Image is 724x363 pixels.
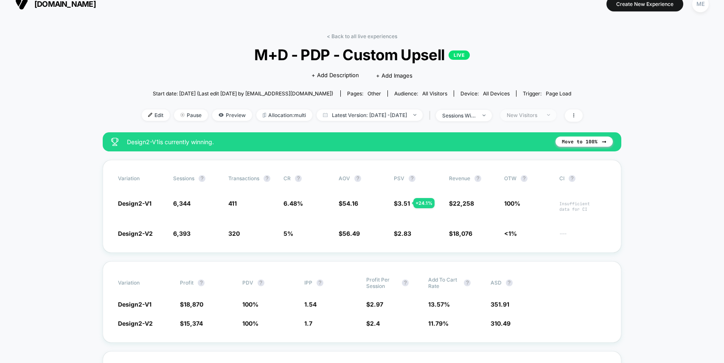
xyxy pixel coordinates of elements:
span: AOV [339,175,350,181]
button: ? [409,175,415,182]
span: $ [180,320,203,327]
span: Insufficient data for CI [559,201,606,212]
span: $ [366,320,380,327]
span: Design2-V1 is currently winning. [127,138,547,145]
span: 6,393 [173,230,191,237]
img: end [413,114,416,116]
span: 2.97 [370,301,383,308]
span: $ [339,230,360,237]
span: Design2-V1 [118,301,152,308]
button: ? [264,175,270,182]
span: OTW [504,175,551,182]
span: Variation [118,175,165,182]
span: 2.83 [398,230,411,237]
button: ? [354,175,361,182]
span: PSV [394,175,404,181]
span: 22,258 [453,200,474,207]
button: Move to 100% [556,137,613,147]
span: 2.4 [370,320,380,327]
span: Revenue [449,175,470,181]
img: rebalance [263,113,266,117]
button: ? [464,279,471,286]
span: Allocation: multi [256,109,312,121]
span: Add To Cart Rate [428,276,460,289]
span: CR [283,175,291,181]
img: end [483,114,485,116]
div: Pages: [347,90,381,97]
span: 100 % [242,301,258,308]
span: Page Load [546,90,571,97]
div: sessions with impression [442,112,476,119]
span: 100 % [242,320,258,327]
span: Edit [142,109,170,121]
span: <1% [504,230,517,237]
img: edit [148,113,152,117]
span: Latest Version: [DATE] - [DATE] [317,109,423,121]
span: 11.79 % [428,320,449,327]
div: Trigger: [523,90,571,97]
p: LIVE [449,50,470,60]
span: Start date: [DATE] (Last edit [DATE] by [EMAIL_ADDRESS][DOMAIN_NAME]) [153,90,333,97]
span: $ [394,200,410,207]
span: --- [559,231,606,237]
span: Design2-V2 [118,320,153,327]
span: Device: [454,90,516,97]
span: 13.57 % [428,301,450,308]
span: Profit [180,279,194,286]
span: | [427,109,436,122]
span: 1.7 [304,320,312,327]
span: 18,870 [184,301,203,308]
button: ? [258,279,264,286]
span: other [368,90,381,97]
span: IPP [304,279,312,286]
span: 411 [228,200,237,207]
span: + Add Description [311,71,359,80]
span: ASD [491,279,502,286]
span: all devices [483,90,510,97]
img: end [547,114,550,116]
button: ? [402,279,409,286]
span: Design2-V1 [118,200,152,207]
span: 310.49 [491,320,511,327]
span: $ [180,301,203,308]
span: 56.49 [342,230,360,237]
span: + Add Images [376,72,413,79]
button: ? [295,175,302,182]
button: ? [569,175,575,182]
button: ? [317,279,323,286]
div: New Visitors [507,112,541,118]
span: 320 [228,230,240,237]
span: 54.16 [342,200,358,207]
span: Profit Per Session [366,276,398,289]
span: 351.91 [491,301,509,308]
span: $ [449,200,474,207]
span: 5 % [283,230,293,237]
div: + 24.1 % [413,198,435,208]
img: success_star [111,138,118,146]
span: Pause [174,109,208,121]
span: M+D - PDP - Custom Upsell [163,46,560,64]
span: 3.51 [398,200,410,207]
span: $ [339,200,358,207]
span: Sessions [173,175,194,181]
button: ? [474,175,481,182]
span: All Visitors [422,90,447,97]
span: 100% [504,200,520,207]
span: $ [366,301,383,308]
span: 6,344 [173,200,191,207]
span: 15,374 [184,320,203,327]
span: $ [394,230,411,237]
span: PDV [242,279,253,286]
span: 18,076 [453,230,472,237]
button: ? [199,175,205,182]
span: Design2-V2 [118,230,153,237]
img: calendar [323,113,328,117]
button: ? [521,175,528,182]
span: $ [449,230,472,237]
button: ? [198,279,205,286]
img: end [180,113,185,117]
span: CI [559,175,606,182]
button: ? [506,279,513,286]
span: 1.54 [304,301,317,308]
span: Transactions [228,175,259,181]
